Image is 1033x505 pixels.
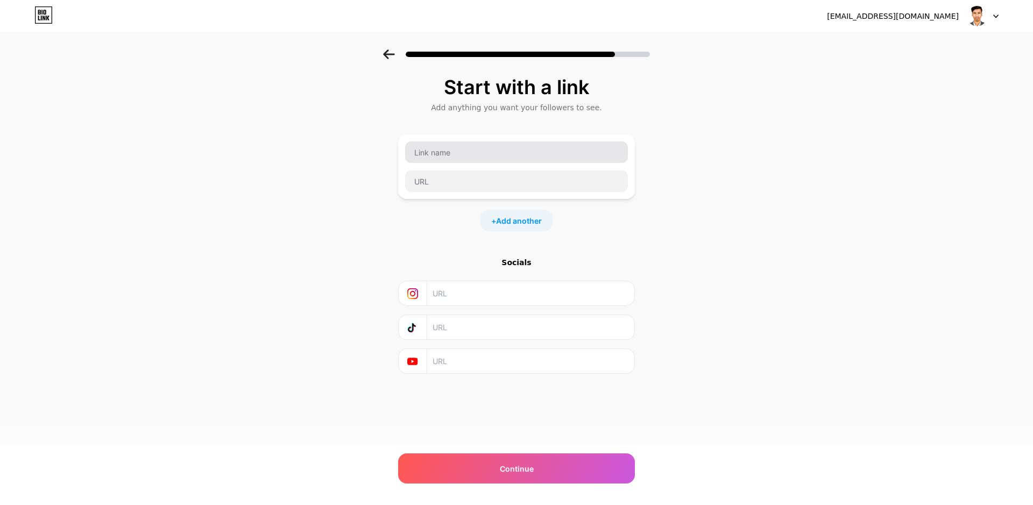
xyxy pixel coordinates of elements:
[827,11,959,22] div: [EMAIL_ADDRESS][DOMAIN_NAME]
[405,141,628,163] input: Link name
[404,76,629,98] div: Start with a link
[500,463,534,474] span: Continue
[405,170,628,192] input: URL
[480,210,553,231] div: +
[496,215,542,226] span: Add another
[967,6,987,26] img: Asiful Islam
[404,102,629,113] div: Add anything you want your followers to see.
[433,315,628,339] input: URL
[433,281,628,305] input: URL
[398,257,635,268] div: Socials
[433,349,628,373] input: URL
